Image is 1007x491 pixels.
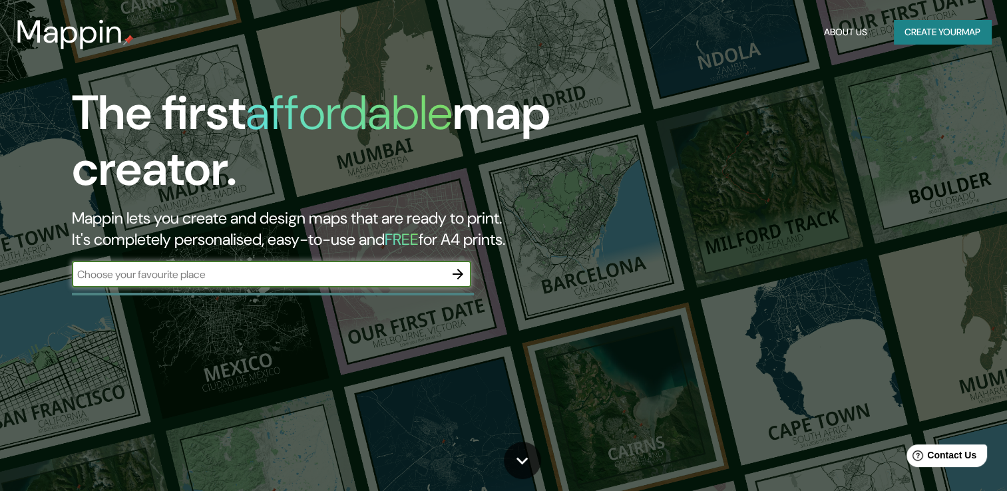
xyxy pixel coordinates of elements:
[385,229,419,249] h5: FREE
[72,208,576,250] h2: Mappin lets you create and design maps that are ready to print. It's completely personalised, eas...
[16,13,123,51] h3: Mappin
[894,20,991,45] button: Create yourmap
[123,35,134,45] img: mappin-pin
[246,82,453,144] h1: affordable
[889,439,992,476] iframe: Help widget launcher
[72,267,445,282] input: Choose your favourite place
[72,85,576,208] h1: The first map creator.
[819,20,873,45] button: About Us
